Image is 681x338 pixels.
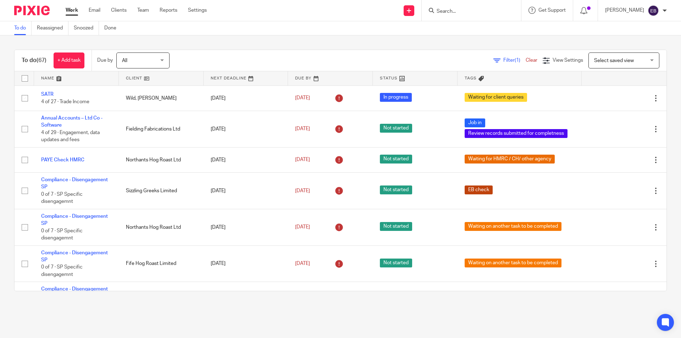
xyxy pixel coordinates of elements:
span: Review records submitted for completness [465,129,567,138]
p: [PERSON_NAME] [605,7,644,14]
span: [DATE] [295,261,310,266]
td: Northants Hog Roast Ltd [119,147,204,172]
span: EB check [465,185,493,194]
span: Not started [380,222,412,231]
a: SATR [41,92,54,97]
span: Not started [380,259,412,267]
td: [DATE] [204,147,288,172]
td: Fielding Fabrications Ltd [119,111,204,147]
a: Clear [526,58,537,63]
span: Not started [380,124,412,133]
a: Reassigned [37,21,68,35]
span: [DATE] [295,225,310,230]
img: Pixie [14,6,50,15]
span: View Settings [553,58,583,63]
span: Waiting on another task to be completed [465,222,561,231]
a: Done [104,21,122,35]
a: Compliance - Disengagement SP [41,287,108,299]
a: PAYE Check HMRC [41,157,84,162]
span: 0 of 7 · SP Specific disengagemnt [41,192,83,204]
span: All [122,58,127,63]
span: Tags [465,76,477,80]
span: 0 of 7 · SP Specific disengagemnt [41,265,83,277]
td: [DATE] [204,282,288,318]
span: Job in [465,118,485,127]
span: 0 of 7 · SP Specific disengagemnt [41,228,83,241]
input: Search [436,9,500,15]
p: Due by [97,57,113,64]
td: Sizzling Greeks Limited [119,173,204,209]
span: 4 of 29 · Engagement, data updates and fees [41,130,100,143]
a: Settings [188,7,207,14]
a: Annual Accounts – Ltd Co - Software [41,116,103,128]
a: Snoozed [74,21,99,35]
a: Clients [111,7,127,14]
span: Get Support [538,8,566,13]
span: Filter [503,58,526,63]
a: Team [137,7,149,14]
img: svg%3E [648,5,659,16]
a: To do [14,21,32,35]
h1: To do [22,57,46,64]
a: Email [89,7,100,14]
span: [DATE] [295,157,310,162]
span: In progress [380,93,412,102]
td: Northants Hog Roast Ltd [119,209,204,245]
td: Fife Hog Roast Limited [119,245,204,282]
td: [DATE] [204,111,288,147]
a: Compliance - Disengagement SP [41,250,108,262]
span: Waiting for client queries [465,93,527,102]
td: [DATE] [204,173,288,209]
span: Not started [380,155,412,164]
span: Not started [380,185,412,194]
td: [DATE] [204,85,288,111]
span: [DATE] [295,188,310,193]
a: Reports [160,7,177,14]
span: Select saved view [594,58,634,63]
span: 4 of 27 · Trade Income [41,99,89,104]
span: Waiting on another task to be completed [465,259,561,267]
span: Waiting for HMRC / CH/ other agency [465,155,555,164]
td: Wild, [PERSON_NAME] [119,85,204,111]
span: [DATE] [295,96,310,101]
span: (67) [37,57,46,63]
td: [DATE] [204,245,288,282]
a: Compliance - Disengagement SP [41,177,108,189]
span: [DATE] [295,127,310,132]
td: [DATE] [204,209,288,245]
a: + Add task [54,52,84,68]
a: Compliance - Disengagement SP [41,214,108,226]
td: Pigs Gone Wild Ltd [119,282,204,318]
span: (1) [515,58,520,63]
a: Work [66,7,78,14]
